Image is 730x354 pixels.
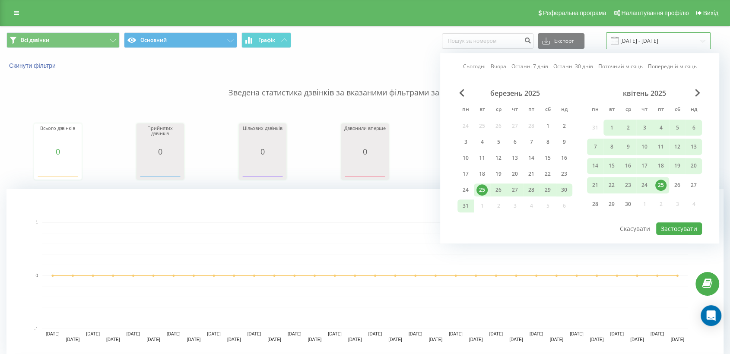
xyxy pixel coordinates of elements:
[587,196,603,212] div: пн 28 квіт 2025 р.
[493,184,504,196] div: 26
[509,136,521,148] div: 6
[672,161,683,172] div: 19
[686,158,702,174] div: нд 20 квіт 2025 р.
[469,337,483,342] text: [DATE]
[670,337,684,342] text: [DATE]
[34,326,38,331] text: -1
[308,337,322,342] text: [DATE]
[620,177,636,193] div: ср 23 квіт 2025 р.
[509,168,521,180] div: 20
[288,332,302,336] text: [DATE]
[590,199,601,210] div: 28
[542,120,553,132] div: 1
[636,139,653,155] div: чт 10 квіт 2025 р.
[490,152,507,164] div: ср 12 бер 2025 р.
[620,120,636,136] div: ср 2 квіт 2025 р.
[542,184,553,196] div: 29
[603,139,620,155] div: вт 8 квіт 2025 р.
[507,168,523,180] div: чт 20 бер 2025 р.
[656,222,702,235] button: Застосувати
[605,104,618,117] abbr: вівторок
[622,141,634,152] div: 9
[343,126,387,147] div: Дзвонили вперше
[549,337,563,342] text: [DATE]
[457,89,572,98] div: березень 2025
[368,332,382,336] text: [DATE]
[46,332,60,336] text: [DATE]
[449,332,463,336] text: [DATE]
[589,104,602,117] abbr: понеділок
[523,183,540,196] div: пт 28 бер 2025 р.
[328,332,342,336] text: [DATE]
[648,63,697,71] a: Попередній місяць
[146,337,160,342] text: [DATE]
[474,168,490,180] div: вт 18 бер 2025 р.
[610,332,624,336] text: [DATE]
[622,180,634,191] div: 23
[493,168,504,180] div: 19
[525,104,538,117] abbr: п’ятниця
[507,136,523,149] div: чт 6 бер 2025 р.
[241,126,284,147] div: Цільових дзвінків
[6,62,60,70] button: Скинути фільтри
[6,70,724,98] p: Зведена статистика дзвінків за вказаними фільтрами за обраний період
[490,168,507,180] div: ср 19 бер 2025 р.
[556,168,572,180] div: нд 23 бер 2025 р.
[556,120,572,133] div: нд 2 бер 2025 р.
[655,180,667,191] div: 25
[636,177,653,193] div: чт 24 квіт 2025 р.
[476,104,489,117] abbr: вівторок
[457,199,474,212] div: пн 31 бер 2025 р.
[639,122,650,133] div: 3
[530,332,543,336] text: [DATE]
[267,337,281,342] text: [DATE]
[343,156,387,182] div: A chart.
[559,136,570,148] div: 9
[622,199,634,210] div: 30
[639,141,650,152] div: 10
[638,104,651,117] abbr: четвер
[590,141,601,152] div: 7
[457,152,474,164] div: пн 10 бер 2025 р.
[606,199,617,210] div: 29
[570,332,584,336] text: [DATE]
[139,126,182,147] div: Прийнятих дзвінків
[630,337,644,342] text: [DATE]
[622,122,634,133] div: 2
[655,161,667,172] div: 18
[507,183,523,196] div: чт 27 бер 2025 р.
[36,126,79,147] div: Всього дзвінків
[606,141,617,152] div: 8
[490,183,507,196] div: ср 26 бер 2025 р.
[542,136,553,148] div: 8
[442,33,533,49] input: Пошук за номером
[636,158,653,174] div: чт 17 квіт 2025 р.
[409,332,422,336] text: [DATE]
[621,9,689,16] span: Налаштування профілю
[703,9,718,16] span: Вихід
[474,152,490,164] div: вт 11 бер 2025 р.
[474,183,490,196] div: вт 25 бер 2025 р.
[460,136,471,148] div: 3
[207,332,221,336] text: [DATE]
[590,337,604,342] text: [DATE]
[653,158,669,174] div: пт 18 квіт 2025 р.
[655,141,667,152] div: 11
[559,120,570,132] div: 2
[603,158,620,174] div: вт 15 квіт 2025 р.
[248,332,261,336] text: [DATE]
[542,168,553,180] div: 22
[651,332,664,336] text: [DATE]
[36,156,79,182] svg: A chart.
[241,32,291,48] button: Графік
[688,122,699,133] div: 6
[669,177,686,193] div: сб 26 квіт 2025 р.
[127,332,140,336] text: [DATE]
[507,152,523,164] div: чт 13 бер 2025 р.
[587,177,603,193] div: пн 21 квіт 2025 р.
[540,120,556,133] div: сб 1 бер 2025 р.
[620,196,636,212] div: ср 30 квіт 2025 р.
[556,152,572,164] div: нд 16 бер 2025 р.
[622,161,634,172] div: 16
